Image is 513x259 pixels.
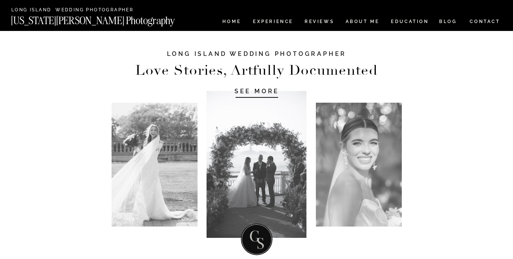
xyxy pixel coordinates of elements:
a: SEE MORE [221,87,293,95]
h1: LONG ISLAND WEDDING PHOTOGRAPHEr [158,50,356,65]
a: EDUCATION [390,19,430,26]
a: ABOUT ME [345,19,380,26]
a: REVIEWS [305,19,333,26]
a: Long Island Wedding Photographer [11,8,136,13]
h2: Love Stories, Artfully Documented [127,65,386,77]
a: BLOG [439,19,457,26]
a: HOME [221,19,242,26]
a: CONTACT [469,17,501,26]
a: [US_STATE][PERSON_NAME] Photography [11,15,200,22]
a: Experience [253,19,292,26]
